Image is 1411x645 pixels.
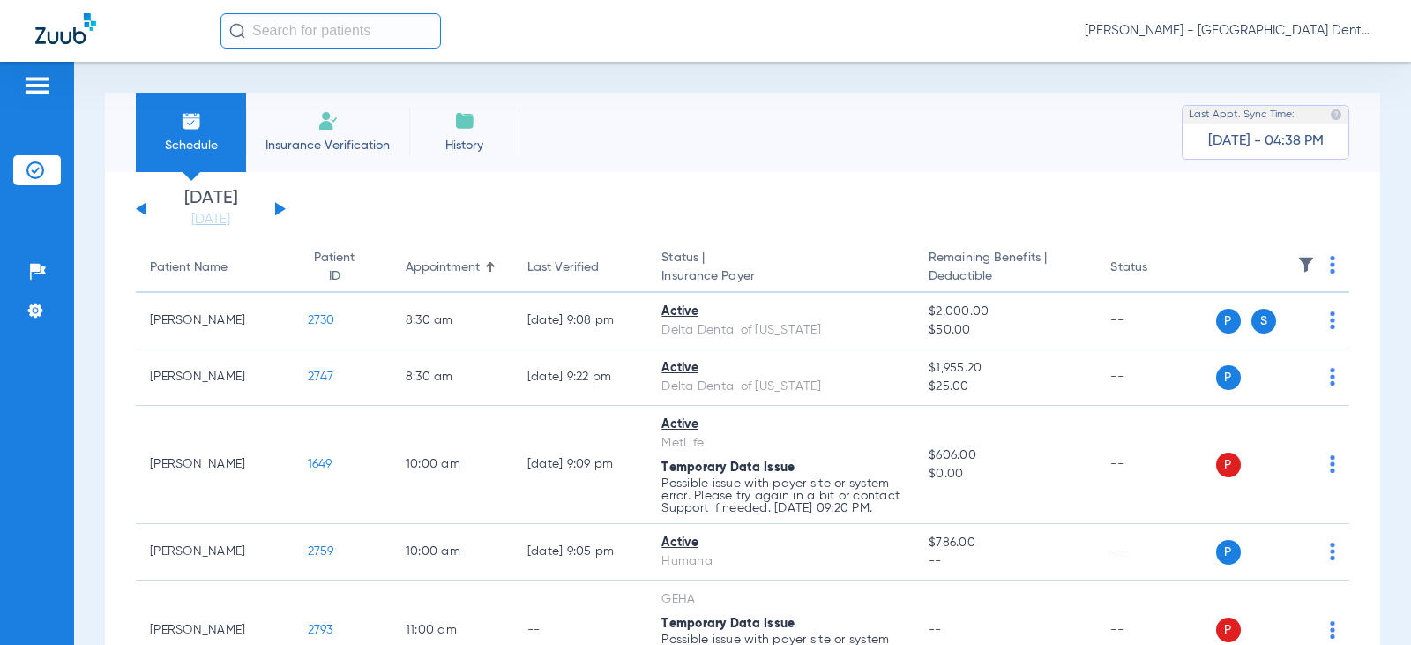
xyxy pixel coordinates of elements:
p: Possible issue with payer site or system error. Please try again in a bit or contact Support if n... [661,477,900,514]
div: Humana [661,552,900,571]
th: Status | [647,244,915,293]
div: Active [661,303,900,321]
input: Search for patients [220,13,441,49]
span: 2747 [308,371,334,383]
span: Temporary Data Issue [661,618,795,630]
img: last sync help info [1330,109,1342,121]
img: group-dot-blue.svg [1330,311,1335,329]
span: History [422,137,506,154]
td: 8:30 AM [392,293,513,349]
span: $1,955.20 [929,359,1082,378]
span: P [1216,365,1241,390]
span: 2730 [308,314,335,326]
span: P [1216,540,1241,565]
td: [PERSON_NAME] [136,293,294,349]
span: Insurance Verification [259,137,396,154]
div: Active [661,416,900,434]
span: $0.00 [929,465,1082,484]
img: Manual Insurance Verification [317,110,339,131]
td: [DATE] 9:08 PM [513,293,648,349]
td: [PERSON_NAME] [136,524,294,581]
span: $25.00 [929,378,1082,396]
li: [DATE] [158,190,264,229]
td: -- [1096,524,1215,581]
td: [DATE] 9:22 PM [513,349,648,406]
img: filter.svg [1297,256,1315,274]
img: group-dot-blue.svg [1330,621,1335,639]
span: P [1216,453,1241,477]
div: Active [661,359,900,378]
a: [DATE] [158,211,264,229]
img: History [454,110,475,131]
div: Delta Dental of [US_STATE] [661,321,900,340]
img: Search Icon [229,23,245,39]
span: S [1251,309,1276,334]
td: [DATE] 9:05 PM [513,524,648,581]
span: P [1216,309,1241,334]
img: group-dot-blue.svg [1330,455,1335,473]
div: Patient ID [308,249,362,286]
span: Last Appt. Sync Time: [1189,106,1295,124]
th: Remaining Benefits | [915,244,1096,293]
span: 2759 [308,545,334,558]
td: [PERSON_NAME] [136,406,294,524]
div: Last Verified [527,259,634,277]
img: group-dot-blue.svg [1330,256,1335,274]
img: group-dot-blue.svg [1330,543,1335,560]
div: Patient ID [308,249,377,286]
td: 10:00 AM [392,406,513,524]
div: Patient Name [150,259,280,277]
span: Temporary Data Issue [661,461,795,474]
td: -- [1096,406,1215,524]
span: $606.00 [929,446,1082,465]
td: 10:00 AM [392,524,513,581]
div: Appointment [406,259,480,277]
span: -- [929,624,942,636]
img: hamburger-icon [23,75,51,96]
td: -- [1096,349,1215,406]
img: group-dot-blue.svg [1330,368,1335,386]
div: Last Verified [527,259,599,277]
span: -- [929,552,1082,571]
span: [DATE] - 04:38 PM [1208,132,1324,150]
td: 8:30 AM [392,349,513,406]
div: GEHA [661,590,900,609]
span: 2793 [308,624,333,636]
div: Delta Dental of [US_STATE] [661,378,900,396]
img: Zuub Logo [35,13,96,44]
td: -- [1096,293,1215,349]
div: Appointment [406,259,499,277]
span: $786.00 [929,534,1082,552]
th: Status [1096,244,1215,293]
div: Patient Name [150,259,228,277]
div: Active [661,534,900,552]
span: [PERSON_NAME] - [GEOGRAPHIC_DATA] Dental Care [1085,22,1376,40]
span: $2,000.00 [929,303,1082,321]
span: Deductible [929,267,1082,286]
img: Schedule [181,110,202,131]
span: Schedule [149,137,233,154]
span: P [1216,618,1241,642]
td: [DATE] 9:09 PM [513,406,648,524]
td: [PERSON_NAME] [136,349,294,406]
span: 1649 [308,458,332,470]
span: Insurance Payer [661,267,900,286]
span: $50.00 [929,321,1082,340]
div: MetLife [661,434,900,453]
